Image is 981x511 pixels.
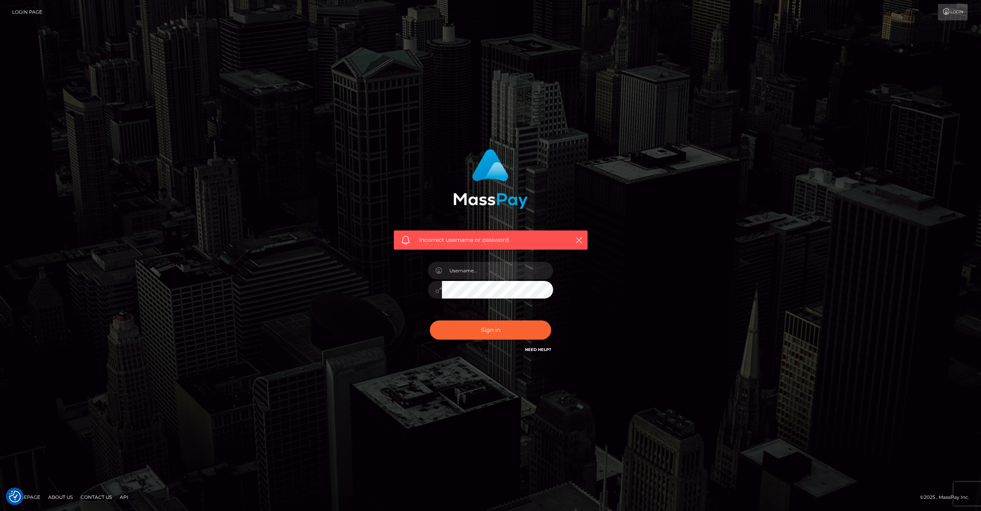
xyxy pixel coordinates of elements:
div: © 2025 , MassPay Inc. [920,493,975,502]
img: Revisit consent button [9,491,21,502]
a: API [117,491,132,503]
a: Login Page [12,4,42,20]
button: Sign in [430,320,551,340]
a: About Us [45,491,76,503]
a: Contact Us [78,491,115,503]
button: Consent Preferences [9,491,21,502]
a: Homepage [9,491,43,503]
span: Incorrect username or password. [419,236,562,244]
input: Username... [442,262,553,279]
img: MassPay Login [453,149,528,209]
a: Login [938,4,968,20]
a: Need Help? [525,347,551,352]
